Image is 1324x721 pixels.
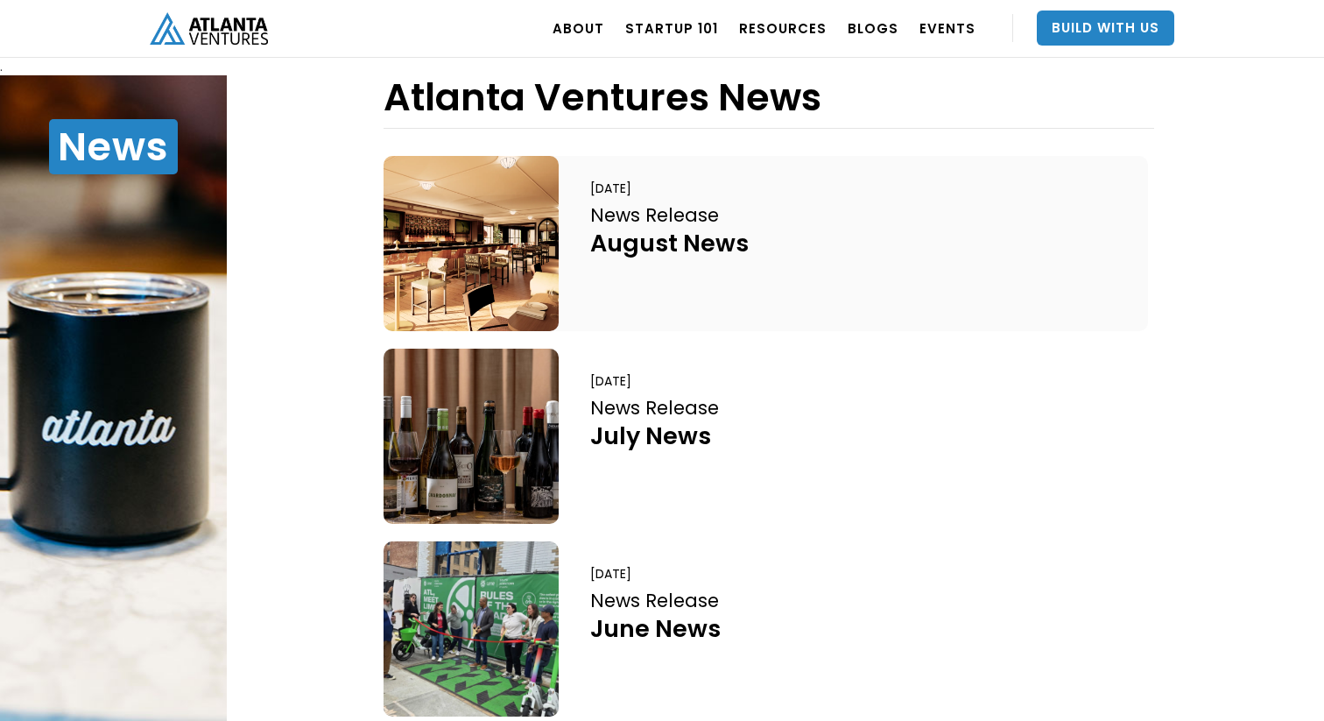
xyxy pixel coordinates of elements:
a: [DATE]News ReleaseAugust News [384,156,1148,331]
h1: Atlanta Ventures News [384,75,821,119]
a: ABOUT [553,4,604,53]
a: RESOURCES [739,4,827,53]
a: [DATE]News ReleaseJune News [384,541,1148,717]
div: [DATE] [590,372,631,390]
a: Build With Us [1037,11,1174,46]
h1: News [49,119,178,174]
div: News Release [590,203,749,227]
a: [DATE]News ReleaseJuly News [384,349,1148,524]
a: Startup 101 [625,4,718,53]
div: [DATE] [590,180,631,197]
div: [DATE] [590,565,631,583]
a: EVENTS [919,4,975,53]
div: July News [590,421,719,451]
a: BLOGS [848,4,898,53]
div: News Release [590,589,721,612]
div: August News [590,228,749,258]
div: News Release [590,396,719,420]
div: June News [590,613,721,644]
